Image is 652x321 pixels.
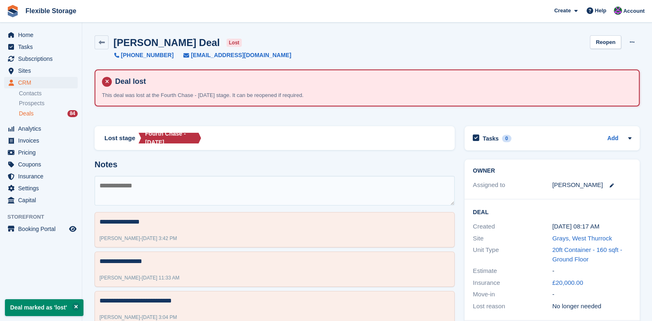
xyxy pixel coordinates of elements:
span: Deals [19,110,34,118]
a: Grays, West Thurrock [552,235,612,242]
a: menu [4,159,78,170]
a: menu [4,194,78,206]
span: Coupons [18,159,67,170]
h4: Deal lost [112,77,632,86]
span: [PERSON_NAME] [99,314,140,320]
div: Created [473,222,552,231]
a: menu [4,77,78,88]
div: - [99,235,177,242]
div: Fourth Chase - [DATE] [145,129,201,147]
img: Daniel Douglas [614,7,622,15]
a: menu [4,182,78,194]
span: [PHONE_NUMBER] [121,51,173,60]
a: 20ft Container - 160 sqft - Ground Floor [552,246,622,263]
div: Site [473,234,552,243]
a: Reopen [590,35,621,49]
a: menu [4,223,78,235]
span: [EMAIL_ADDRESS][DOMAIN_NAME] [191,51,291,60]
div: - [552,266,631,276]
div: Move-in [473,290,552,299]
div: Unit Type [473,245,552,264]
span: Analytics [18,123,67,134]
span: [DATE] 3:42 PM [142,236,177,241]
a: menu [4,65,78,76]
span: Pricing [18,147,67,158]
span: Invoices [18,135,67,146]
div: 0 [502,135,511,142]
div: Assigned to [473,180,552,190]
a: Add [607,134,618,143]
a: Prospects [19,99,78,108]
span: Help [595,7,606,15]
a: Contacts [19,90,78,97]
span: Settings [18,182,67,194]
a: menu [4,135,78,146]
div: Insurance [473,278,552,288]
span: lost [227,39,242,47]
p: Deal marked as 'lost' [5,299,83,316]
a: menu [4,29,78,41]
span: Capital [18,194,67,206]
span: [PERSON_NAME] [99,275,140,281]
span: Account [623,7,645,15]
span: Create [554,7,571,15]
div: [DATE] 08:17 AM [552,222,631,231]
span: Lost [104,134,118,143]
span: CRM [18,77,67,88]
a: menu [4,123,78,134]
a: menu [4,53,78,65]
h2: Owner [473,168,631,174]
span: Sites [18,65,67,76]
span: [PERSON_NAME] [99,236,140,241]
a: [PHONE_NUMBER] [114,51,173,60]
div: - [99,274,180,282]
div: - [99,314,177,321]
span: [DATE] 3:04 PM [142,314,177,320]
span: Subscriptions [18,53,67,65]
span: Home [18,29,67,41]
a: Deals 84 [19,109,78,118]
span: Prospects [19,99,44,107]
div: 84 [67,110,78,117]
a: Preview store [68,224,78,234]
h2: Tasks [483,135,499,142]
span: Storefront [7,213,82,221]
a: [EMAIL_ADDRESS][DOMAIN_NAME] [173,51,291,60]
h2: [PERSON_NAME] Deal [113,37,220,48]
div: [PERSON_NAME] [552,180,603,190]
span: Booking Portal [18,223,67,235]
h2: Notes [95,160,455,169]
p: This deal was lost at the Fourth Chase - [DATE] stage. It can be reopened if required. [102,91,390,99]
div: No longer needed [552,302,631,311]
div: Lost reason [473,302,552,311]
span: Tasks [18,41,67,53]
span: [DATE] 11:33 AM [142,275,180,281]
span: stage [119,134,135,143]
span: Insurance [18,171,67,182]
a: Flexible Storage [22,4,80,18]
img: stora-icon-8386f47178a22dfd0bd8f6a31ec36ba5ce8667c1dd55bd0f319d3a0aa187defe.svg [7,5,19,17]
a: menu [4,171,78,182]
h2: Deal [473,208,631,216]
div: - [552,290,631,299]
a: menu [4,147,78,158]
div: Estimate [473,266,552,276]
a: £20,000.00 [552,279,583,286]
a: menu [4,41,78,53]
